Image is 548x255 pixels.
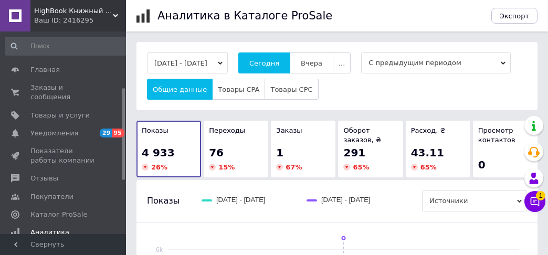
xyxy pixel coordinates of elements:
button: Сегодня [238,52,290,73]
span: Источники [422,190,527,211]
span: Расход, ₴ [411,126,446,134]
span: Общие данные [153,86,207,93]
button: Товары CPA [212,79,265,100]
span: Товары и услуги [30,111,90,120]
text: 6k [156,246,163,253]
span: Экспорт [500,12,529,20]
span: Просмотр контактов [478,126,515,144]
span: С предыдущим периодом [361,52,511,73]
span: 65 % [420,163,437,171]
div: Ваш ID: 2416295 [34,16,126,25]
span: 291 [343,146,365,159]
h1: Аналитика в Каталоге ProSale [157,9,332,22]
span: Товары CPC [270,86,312,93]
button: Вчера [290,52,333,73]
button: Товары CPC [265,79,318,100]
span: Показы [147,195,180,207]
span: Отзывы [30,174,58,183]
span: 43.11 [411,146,444,159]
span: Главная [30,65,60,75]
span: ... [339,59,345,67]
span: 4 933 [142,146,175,159]
button: Экспорт [491,8,538,24]
button: Общие данные [147,79,213,100]
span: 1 [536,191,545,200]
span: 1 [276,146,283,159]
span: 15 % [218,163,235,171]
span: 29 [100,129,112,137]
span: 95 [112,129,124,137]
span: Покупатели [30,192,73,201]
span: 76 [209,146,224,159]
span: Заказы и сообщения [30,83,97,102]
span: Оборот заказов, ₴ [343,126,381,144]
span: Показатели работы компании [30,146,97,165]
input: Поиск [5,37,130,56]
span: Уведомления [30,129,78,138]
span: Переходы [209,126,245,134]
span: 26 % [151,163,167,171]
button: ... [333,52,351,73]
span: Аналитика [30,228,69,237]
button: Чат с покупателем1 [524,191,545,212]
span: Вчера [301,59,322,67]
span: Показы [142,126,168,134]
span: Заказы [276,126,302,134]
span: 65 % [353,163,369,171]
span: 67 % [286,163,302,171]
span: Товары CPA [218,86,259,93]
span: 0 [478,158,486,171]
span: HighBook Книжный магазин [34,6,113,16]
span: Каталог ProSale [30,210,87,219]
button: [DATE] - [DATE] [147,52,228,73]
span: Сегодня [249,59,279,67]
